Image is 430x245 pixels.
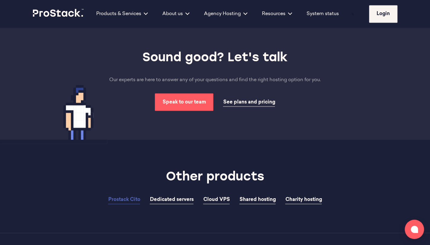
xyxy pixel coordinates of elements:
a: Cloud VPS [203,195,230,204]
span: Login [377,11,390,16]
div: About us [155,10,197,17]
h2: Other products [106,169,324,186]
span: Charity hosting [285,197,322,202]
a: See plans and pricing [223,98,275,107]
a: Prostack logo [33,9,84,19]
div: Products & Services [89,10,155,17]
a: Speak to our team [155,93,213,111]
a: Shared hosting [239,195,276,204]
span: Cloud VPS [203,197,230,202]
a: Dedicated servers [150,195,193,204]
a: Login [369,5,397,23]
span: Prostack Cito [108,197,140,202]
span: Shared hosting [239,197,276,202]
h2: Sound good? Let's talk [106,50,324,67]
a: System status [307,10,339,17]
div: Agency Hosting [197,10,255,17]
a: Charity hosting [285,195,322,204]
button: Open chat window [405,220,424,239]
p: Our experts are here to answer any of your questions and find the right hosting option for you. [106,76,324,84]
a: Prostack Cito [108,195,140,204]
span: See plans and pricing [223,100,275,104]
span: Speak to our team [162,100,206,104]
span: Dedicated servers [150,197,193,202]
div: Resources [255,10,299,17]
